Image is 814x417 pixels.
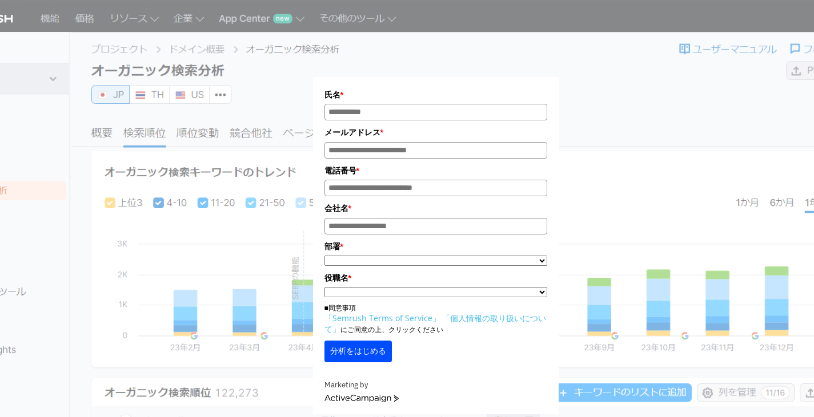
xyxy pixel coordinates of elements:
div: Marketing by [324,379,547,391]
a: 「Semrush Terms of Service」 [324,313,440,323]
label: 役職名 [324,272,547,284]
button: 分析をはじめる [324,341,392,362]
p: ■同意事項 にご同意の上、クリックください [324,303,547,335]
label: 氏名 [324,88,547,101]
label: 電話番号 [324,164,547,177]
label: 部署 [324,240,547,253]
label: メールアドレス [324,126,547,139]
label: 会社名 [324,202,547,214]
a: 「個人情報の取り扱いについて」 [324,313,546,334]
